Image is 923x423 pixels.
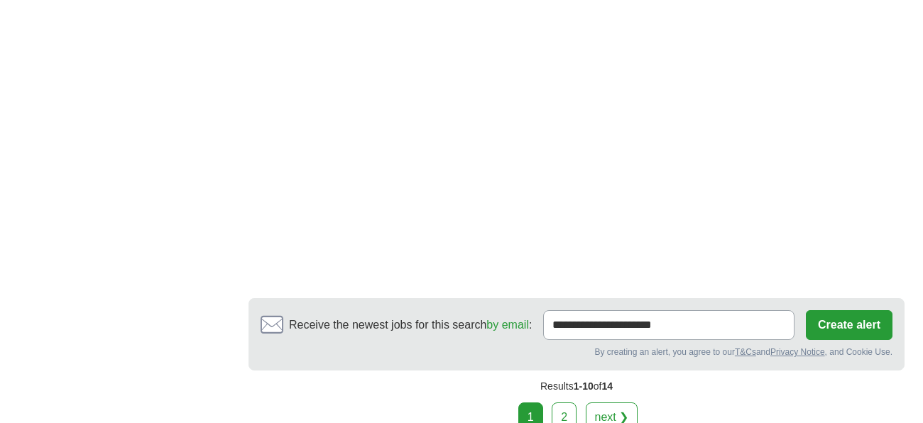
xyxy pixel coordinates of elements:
a: T&Cs [735,347,756,357]
span: 14 [601,380,613,392]
a: by email [486,319,529,331]
span: Receive the newest jobs for this search : [289,317,532,334]
a: Privacy Notice [770,347,825,357]
button: Create alert [806,310,892,340]
div: Results of [248,370,905,402]
div: By creating an alert, you agree to our and , and Cookie Use. [261,346,892,358]
span: 1-10 [574,380,594,392]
